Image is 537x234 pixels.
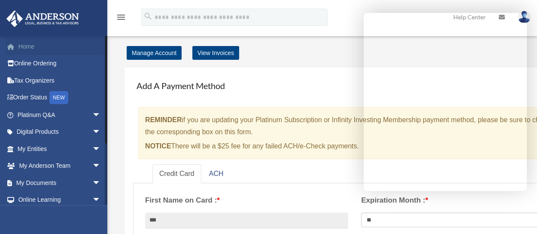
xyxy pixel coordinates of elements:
[6,157,114,175] a: My Anderson Teamarrow_drop_down
[127,46,182,60] a: Manage Account
[6,89,114,107] a: Order StatusNEW
[92,140,109,158] span: arrow_drop_down
[6,106,114,123] a: Platinum Q&Aarrow_drop_down
[518,11,531,23] img: User Pic
[92,123,109,141] span: arrow_drop_down
[6,174,114,191] a: My Documentsarrow_drop_down
[6,123,114,141] a: Digital Productsarrow_drop_down
[116,12,126,22] i: menu
[145,142,171,150] strong: NOTICE
[92,157,109,175] span: arrow_drop_down
[364,13,527,191] iframe: Chat Window
[202,164,231,184] a: ACH
[6,38,114,55] a: Home
[6,72,114,89] a: Tax Organizers
[116,15,126,22] a: menu
[92,191,109,209] span: arrow_drop_down
[92,106,109,124] span: arrow_drop_down
[145,194,348,207] label: First Name on Card :
[145,116,182,123] strong: REMINDER
[192,46,239,60] a: View Invoices
[6,191,114,209] a: Online Learningarrow_drop_down
[152,164,201,184] a: Credit Card
[4,10,82,27] img: Anderson Advisors Platinum Portal
[92,174,109,192] span: arrow_drop_down
[6,140,114,157] a: My Entitiesarrow_drop_down
[6,55,114,72] a: Online Ordering
[49,91,68,104] div: NEW
[143,12,153,21] i: search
